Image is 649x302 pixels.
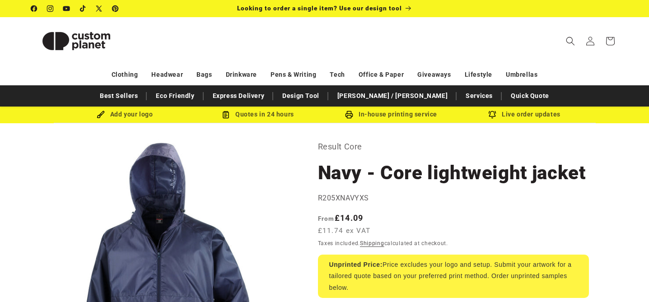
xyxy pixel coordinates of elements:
a: Pens & Writing [271,67,316,83]
img: In-house printing [345,111,353,119]
p: Result Core [318,139,589,154]
a: Quick Quote [506,88,554,104]
iframe: Chat Widget [604,259,649,302]
a: Bags [196,67,212,83]
h1: Navy - Core lightweight jacket [318,161,589,185]
a: Tech [330,67,345,83]
img: Brush Icon [97,111,105,119]
a: Express Delivery [208,88,269,104]
div: Add your logo [58,109,191,120]
a: Clothing [112,67,138,83]
div: Taxes included. calculated at checkout. [318,239,589,248]
a: Giveaways [417,67,451,83]
a: Best Sellers [95,88,142,104]
span: £11.74 ex VAT [318,226,371,236]
img: Order updates [488,111,496,119]
strong: £14.09 [318,213,364,223]
div: In-house printing service [325,109,458,120]
a: Design Tool [278,88,324,104]
a: Office & Paper [359,67,404,83]
summary: Search [560,31,580,51]
div: Price excludes your logo and setup. Submit your artwork for a tailored quote based on your prefer... [318,255,589,298]
a: Drinkware [226,67,257,83]
a: Services [461,88,497,104]
a: Shipping [360,240,384,246]
div: Quotes in 24 hours [191,109,325,120]
a: Lifestyle [465,67,492,83]
img: Custom Planet [31,21,121,61]
span: R205XNAVYXS [318,194,369,202]
a: [PERSON_NAME] / [PERSON_NAME] [333,88,452,104]
a: Eco Friendly [151,88,199,104]
a: Headwear [151,67,183,83]
a: Custom Planet [28,17,125,65]
span: From [318,215,335,222]
div: Live order updates [458,109,591,120]
span: Looking to order a single item? Use our design tool [237,5,402,12]
a: Umbrellas [506,67,537,83]
strong: Unprinted Price: [329,261,383,268]
img: Order Updates Icon [222,111,230,119]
